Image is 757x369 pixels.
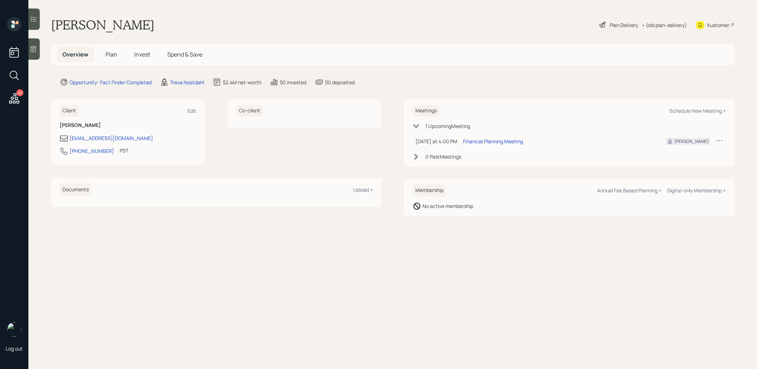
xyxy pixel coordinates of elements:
div: 0 Past Meeting s [425,153,461,160]
div: $0 invested [280,79,306,86]
div: Kustomer [707,21,729,29]
h6: Membership [413,184,446,196]
div: Opportunity · Fact Finder Completed [70,79,152,86]
h6: Client [60,105,79,117]
h6: [PERSON_NAME] [60,122,196,128]
div: [PERSON_NAME] [674,138,709,145]
div: • (old plan-delivery) [642,21,687,29]
h6: Documents [60,184,92,196]
span: Spend & Save [167,50,202,58]
div: Financial Planning Meeting [463,138,523,145]
span: Invest [134,50,150,58]
img: treva-nostdahl-headshot.png [7,322,21,337]
h1: [PERSON_NAME] [51,17,154,33]
div: Plan Delivery [610,21,638,29]
div: Log out [6,345,23,352]
div: 20 [16,89,23,96]
div: Annual Fee Based Planning + [597,187,661,194]
div: [PHONE_NUMBER] [70,147,114,155]
div: $0 deposited [325,79,355,86]
span: Plan [105,50,117,58]
div: 1 Upcoming Meeting [425,122,470,130]
span: Overview [62,50,88,58]
div: PST [120,147,129,154]
div: Digital-only Membership + [667,187,726,194]
div: No active membership [423,202,473,210]
div: Edit [187,107,196,114]
h6: Meetings [413,105,440,117]
h6: Co-client [236,105,263,117]
div: $2.4M net-worth [223,79,261,86]
div: Treva Nostdahl [170,79,204,86]
div: [EMAIL_ADDRESS][DOMAIN_NAME] [70,134,153,142]
div: [DATE] at 4:00 PM [415,138,457,145]
div: Upload + [353,186,373,193]
div: Schedule New Meeting + [669,107,726,114]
